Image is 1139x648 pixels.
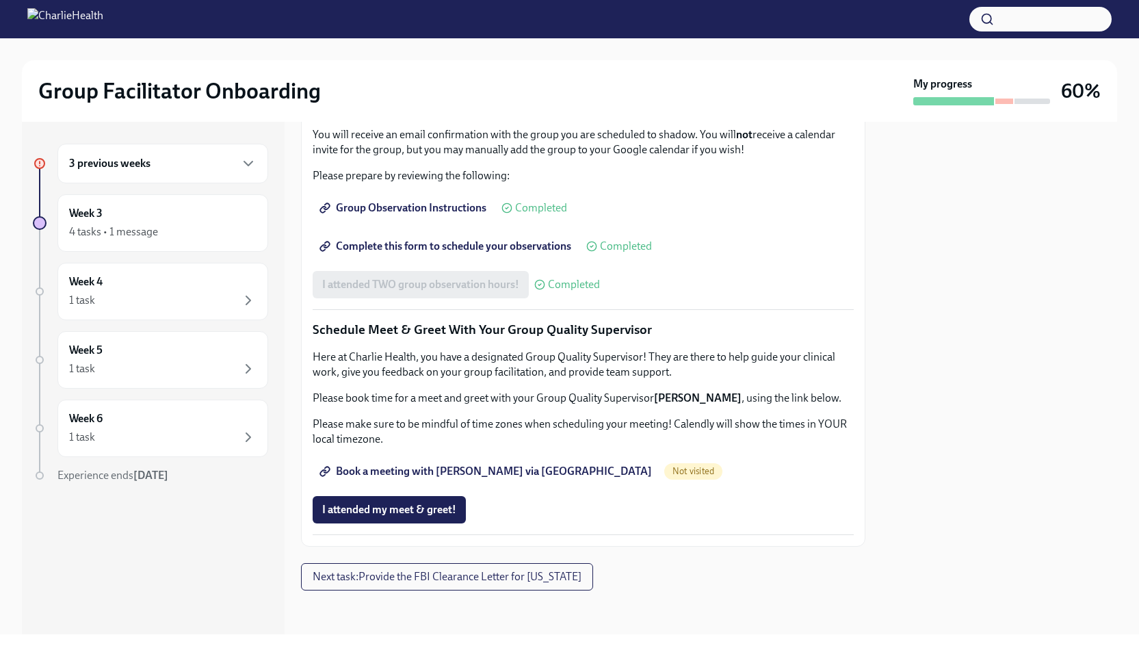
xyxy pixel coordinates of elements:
[33,400,268,457] a: Week 61 task
[313,168,854,183] p: Please prepare by reviewing the following:
[38,77,321,105] h2: Group Facilitator Onboarding
[322,465,652,478] span: Book a meeting with [PERSON_NAME] via [GEOGRAPHIC_DATA]
[69,343,103,358] h6: Week 5
[69,411,103,426] h6: Week 6
[600,241,652,252] span: Completed
[1061,79,1101,103] h3: 60%
[313,233,581,260] a: Complete this form to schedule your observations
[515,203,567,213] span: Completed
[69,361,95,376] div: 1 task
[33,194,268,252] a: Week 34 tasks • 1 message
[313,321,854,339] p: Schedule Meet & Greet With Your Group Quality Supervisor
[322,201,486,215] span: Group Observation Instructions
[33,331,268,389] a: Week 51 task
[313,570,581,584] span: Next task : Provide the FBI Clearance Letter for [US_STATE]
[69,430,95,445] div: 1 task
[69,274,103,289] h6: Week 4
[313,458,662,485] a: Book a meeting with [PERSON_NAME] via [GEOGRAPHIC_DATA]
[313,496,466,523] button: I attended my meet & greet!
[133,469,168,482] strong: [DATE]
[654,391,742,404] strong: [PERSON_NAME]
[69,293,95,308] div: 1 task
[69,224,158,239] div: 4 tasks • 1 message
[313,417,854,447] p: Please make sure to be mindful of time zones when scheduling your meeting! Calendly will show the...
[313,194,496,222] a: Group Observation Instructions
[313,350,854,380] p: Here at Charlie Health, you have a designated Group Quality Supervisor! They are there to help gu...
[33,263,268,320] a: Week 41 task
[548,279,600,290] span: Completed
[664,466,722,476] span: Not visited
[301,563,593,591] button: Next task:Provide the FBI Clearance Letter for [US_STATE]
[69,156,150,171] h6: 3 previous weeks
[913,77,972,92] strong: My progress
[313,391,854,406] p: Please book time for a meet and greet with your Group Quality Supervisor , using the link below.
[69,206,103,221] h6: Week 3
[57,469,168,482] span: Experience ends
[57,144,268,183] div: 3 previous weeks
[27,8,103,30] img: CharlieHealth
[322,239,571,253] span: Complete this form to schedule your observations
[313,127,854,157] p: You will receive an email confirmation with the group you are scheduled to shadow. You will recei...
[736,128,752,141] strong: not
[322,503,456,517] span: I attended my meet & greet!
